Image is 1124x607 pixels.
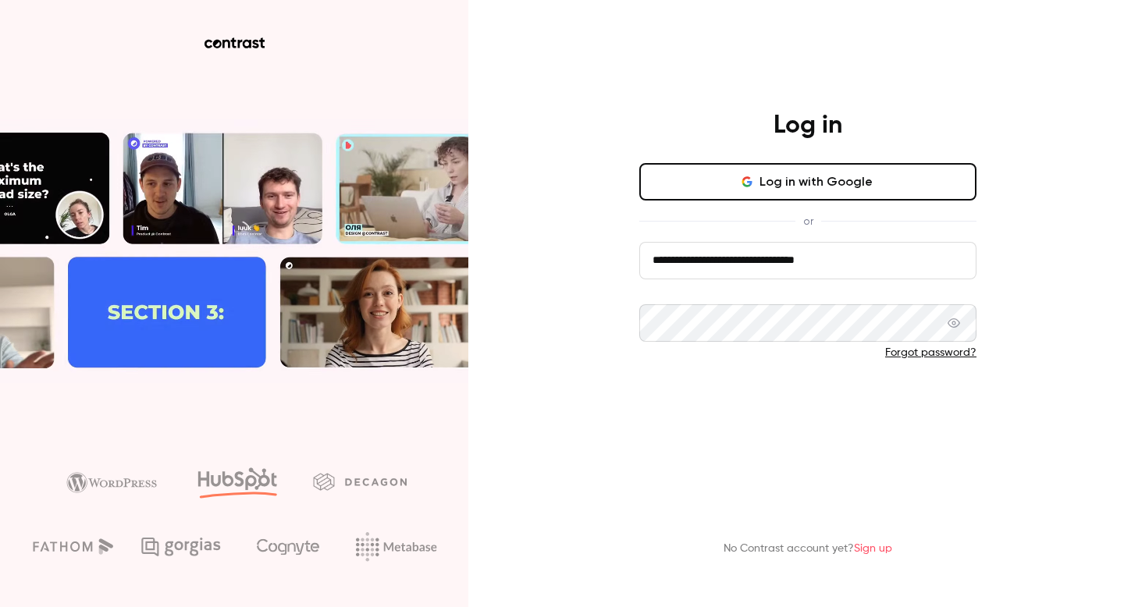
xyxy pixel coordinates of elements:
[885,347,976,358] a: Forgot password?
[854,543,892,554] a: Sign up
[639,163,976,201] button: Log in with Google
[313,473,407,490] img: decagon
[795,213,821,229] span: or
[639,385,976,423] button: Log in
[724,541,892,557] p: No Contrast account yet?
[774,110,842,141] h4: Log in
